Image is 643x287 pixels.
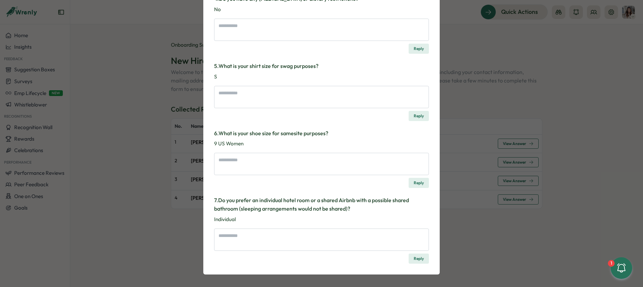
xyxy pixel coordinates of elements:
[414,44,424,53] span: Reply
[608,260,615,267] div: 1
[409,111,429,121] button: Reply
[214,73,429,80] p: S
[214,216,429,223] p: Individual
[414,111,424,121] span: Reply
[611,257,632,279] button: 1
[409,178,429,188] button: Reply
[414,254,424,263] span: Reply
[214,6,429,13] p: No
[214,196,429,213] h3: 7 . Do you prefer an individual hotel room or a shared Airbnb with a possible shared bathroom (sl...
[214,62,429,70] h3: 5 . What is your shirt size for swag purposes?
[214,140,429,147] p: 9 US Women
[409,254,429,264] button: Reply
[214,129,429,138] h3: 6 . What is your shoe size for samesite purposes?
[409,44,429,54] button: Reply
[414,178,424,188] span: Reply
